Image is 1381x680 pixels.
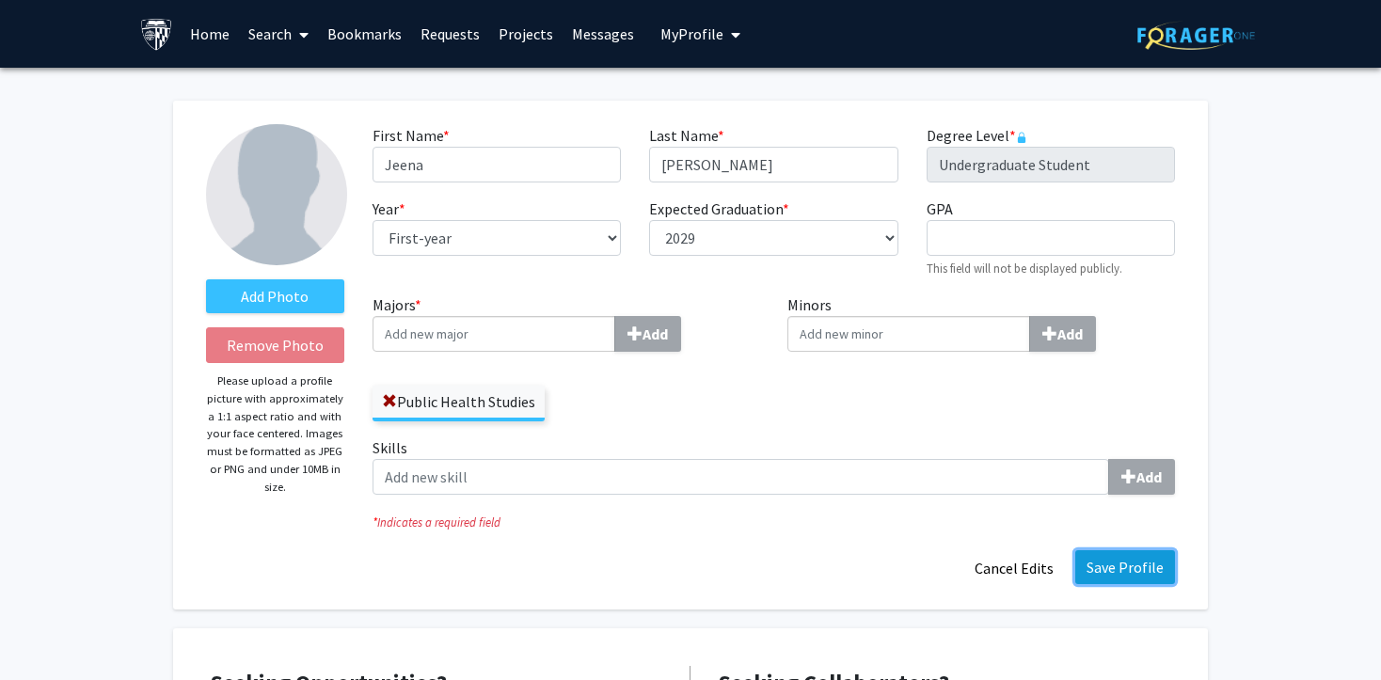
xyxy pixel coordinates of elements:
label: Expected Graduation [649,198,789,220]
p: Please upload a profile picture with approximately a 1:1 aspect ratio and with your face centered... [206,372,344,496]
img: Johns Hopkins University Logo [140,18,173,51]
label: Majors [373,293,760,352]
img: ForagerOne Logo [1137,21,1255,50]
input: MinorsAdd [787,316,1030,352]
a: Search [239,1,318,67]
label: Minors [787,293,1175,352]
button: Save Profile [1075,550,1175,584]
iframe: Chat [14,595,80,666]
svg: This information is provided and automatically updated by Johns Hopkins University and is not edi... [1016,132,1027,143]
button: Remove Photo [206,327,344,363]
a: Projects [489,1,563,67]
b: Add [1136,467,1162,486]
label: AddProfile Picture [206,279,344,313]
label: Skills [373,436,1175,495]
a: Home [181,1,239,67]
label: Last Name [649,124,724,147]
label: Year [373,198,405,220]
img: Profile Picture [206,124,347,265]
input: Majors*Add [373,316,615,352]
button: Majors* [614,316,681,352]
label: Degree Level [927,124,1027,147]
small: This field will not be displayed publicly. [927,261,1122,276]
label: First Name [373,124,450,147]
b: Add [1057,324,1083,343]
a: Requests [411,1,489,67]
a: Bookmarks [318,1,411,67]
span: My Profile [660,24,723,43]
a: Messages [563,1,643,67]
button: Cancel Edits [962,550,1066,586]
label: GPA [927,198,953,220]
button: Minors [1029,316,1096,352]
i: Indicates a required field [373,514,1175,531]
button: Skills [1108,459,1175,495]
label: Public Health Studies [373,386,545,418]
b: Add [643,324,668,343]
input: SkillsAdd [373,459,1109,495]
